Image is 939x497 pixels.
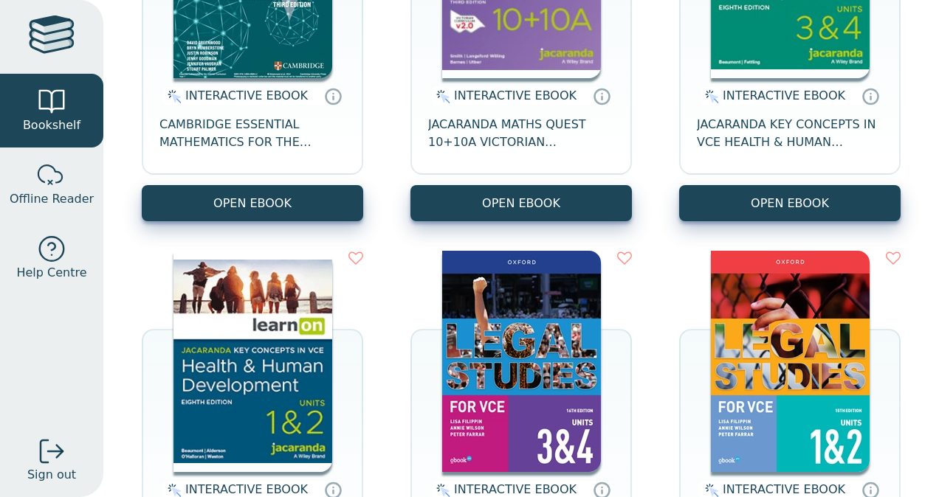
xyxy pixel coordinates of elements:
[723,88,845,102] span: INTERACTIVE EBOOK
[679,185,901,221] button: OPEN EBOOK
[23,117,80,134] span: Bookshelf
[324,87,342,105] a: Interactive eBooks are accessed online via the publisher’s portal. They contain interactive resou...
[432,88,450,105] img: interactive.svg
[593,87,610,105] a: Interactive eBooks are accessed online via the publisher’s portal. They contain interactive resou...
[16,264,86,282] span: Help Centre
[711,251,870,472] img: 4924bd51-7932-4040-9111-bbac42153a36.jpg
[442,251,601,472] img: be5b08ab-eb35-4519-9ec8-cbf0bb09014d.jpg
[173,251,332,472] img: db0c0c84-88f5-4982-b677-c50e1668d4a0.jpg
[701,88,719,105] img: interactive.svg
[454,482,577,496] span: INTERACTIVE EBOOK
[142,185,363,221] button: OPEN EBOOK
[428,116,614,151] span: JACARANDA MATHS QUEST 10+10A VICTORIAN CURRICULUM LEARNON EBOOK 3E
[697,116,883,151] span: JACARANDA KEY CONCEPTS IN VCE HEALTH & HUMAN DEVELOPMENT UNITS 3&4 LEARNON EBOOK 8E
[10,190,94,208] span: Offline Reader
[185,482,308,496] span: INTERACTIVE EBOOK
[163,88,182,105] img: interactive.svg
[410,185,632,221] button: OPEN EBOOK
[27,466,76,484] span: Sign out
[861,87,879,105] a: Interactive eBooks are accessed online via the publisher’s portal. They contain interactive resou...
[185,88,308,102] span: INTERACTIVE EBOOK
[454,88,577,102] span: INTERACTIVE EBOOK
[159,116,345,151] span: CAMBRIDGE ESSENTIAL MATHEMATICS FOR THE VICTORIAN CURRICULUM YEAR 7 3E ONLINE TEACHING SUITE
[723,482,845,496] span: INTERACTIVE EBOOK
